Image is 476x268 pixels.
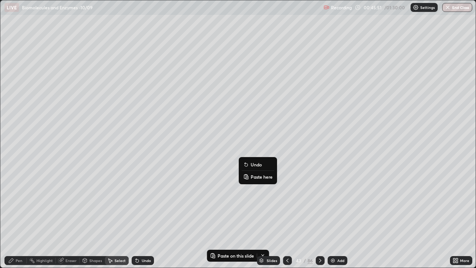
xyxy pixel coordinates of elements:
div: Select [115,259,126,262]
p: Recording [331,5,352,10]
button: End Class [442,3,472,12]
p: Paste here [251,174,273,180]
div: Undo [142,259,151,262]
div: Add [337,259,344,262]
p: LIVE [7,4,17,10]
img: class-settings-icons [413,4,419,10]
div: Shapes [89,259,102,262]
div: 86 [308,257,313,264]
img: end-class-cross [445,4,451,10]
img: recording.375f2c34.svg [324,4,329,10]
div: Highlight [36,259,53,262]
div: 43 [295,258,302,263]
div: Pen [16,259,22,262]
p: Undo [251,162,262,167]
button: Paste on this slide [209,251,255,260]
img: add-slide-button [330,258,336,264]
p: Settings [420,6,435,9]
p: Paste on this slide [218,253,254,259]
div: Eraser [65,259,77,262]
div: Slides [267,259,277,262]
div: More [460,259,469,262]
button: Paste here [242,172,274,181]
button: Undo [242,160,274,169]
div: / [304,258,306,263]
p: Biomolecules and Enzymes -10/09 [22,4,93,10]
